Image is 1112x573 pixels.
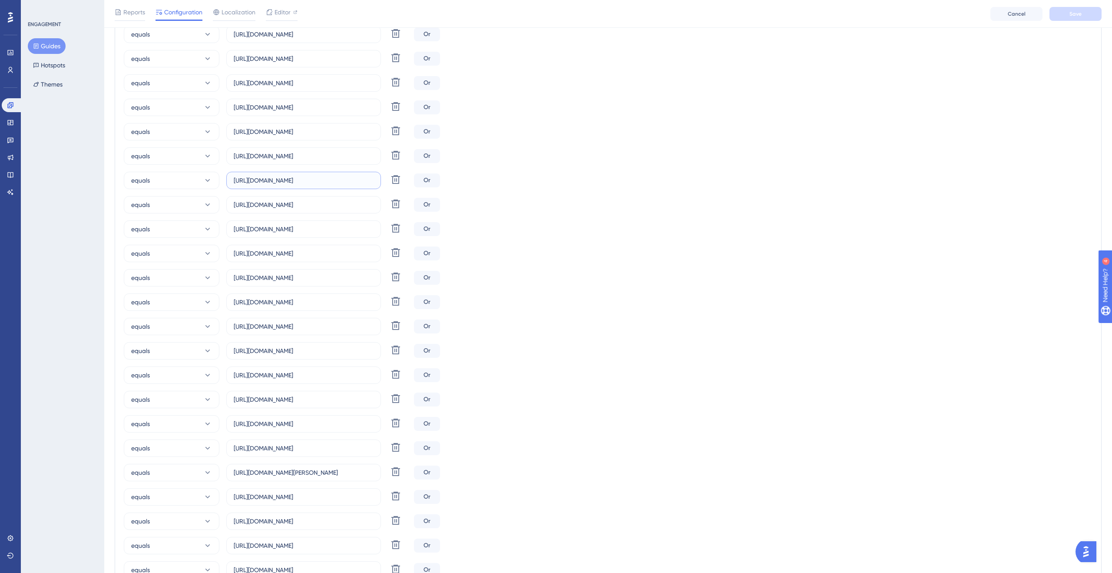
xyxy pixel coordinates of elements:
[131,492,150,502] span: equals
[414,320,440,333] div: Or
[414,514,440,528] div: Or
[414,198,440,212] div: Or
[124,318,219,335] button: equals
[124,440,219,457] button: equals
[124,196,219,213] button: equals
[234,395,374,404] input: yourwebsite.com/path
[131,540,150,551] span: equals
[131,127,150,137] span: equals
[131,248,150,259] span: equals
[414,149,440,163] div: Or
[234,103,374,112] input: yourwebsite.com/path
[1049,7,1102,21] button: Save
[131,321,150,332] span: equals
[414,52,440,66] div: Or
[234,54,374,63] input: yourwebsite.com/path
[414,393,440,406] div: Or
[124,99,219,116] button: equals
[131,419,150,429] span: equals
[124,415,219,433] button: equals
[123,7,145,17] span: Reports
[124,488,219,506] button: equals
[124,123,219,140] button: equals
[414,247,440,260] div: Or
[124,537,219,554] button: equals
[234,443,374,453] input: yourwebsite.com/path
[124,342,219,360] button: equals
[414,173,440,187] div: Or
[131,516,150,526] span: equals
[1076,539,1102,565] iframe: UserGuiding AI Assistant Launcher
[414,441,440,455] div: Or
[28,38,66,54] button: Guides
[234,30,374,39] input: yourwebsite.com/path
[234,346,374,356] input: yourwebsite.com/path
[414,27,440,41] div: Or
[131,273,150,283] span: equals
[131,443,150,453] span: equals
[124,366,219,384] button: equals
[234,492,374,502] input: yourwebsite.com/path
[131,346,150,356] span: equals
[414,344,440,358] div: Or
[414,490,440,504] div: Or
[131,467,150,478] span: equals
[234,370,374,380] input: yourwebsite.com/path
[414,76,440,90] div: Or
[124,50,219,67] button: equals
[131,297,150,307] span: equals
[414,271,440,285] div: Or
[131,370,150,380] span: equals
[234,127,374,137] input: yourwebsite.com/path
[414,417,440,431] div: Or
[414,222,440,236] div: Or
[131,29,150,40] span: equals
[234,200,374,210] input: yourwebsite.com/path
[131,394,150,405] span: equals
[234,322,374,331] input: yourwebsite.com/path
[234,516,374,526] input: yourwebsite.com/path
[131,151,150,161] span: equals
[28,57,70,73] button: Hotspots
[234,541,374,550] input: yourwebsite.com/path
[414,539,440,553] div: Or
[131,53,150,64] span: equals
[234,468,374,477] input: yourwebsite.com/path
[1069,10,1082,17] span: Save
[28,77,68,92] button: Themes
[414,125,440,139] div: Or
[234,297,374,307] input: yourwebsite.com/path
[990,7,1042,21] button: Cancel
[234,151,374,161] input: yourwebsite.com/path
[164,7,202,17] span: Configuration
[28,21,61,28] div: ENGAGEMENT
[124,464,219,481] button: equals
[414,466,440,480] div: Or
[414,368,440,382] div: Or
[124,245,219,262] button: equals
[414,295,440,309] div: Or
[124,74,219,92] button: equals
[124,513,219,530] button: equals
[124,26,219,43] button: equals
[124,391,219,408] button: equals
[234,273,374,283] input: yourwebsite.com/path
[124,172,219,189] button: equals
[131,200,150,210] span: equals
[234,224,374,234] input: yourwebsite.com/path
[124,147,219,165] button: equals
[234,419,374,429] input: yourwebsite.com/path
[222,7,255,17] span: Localization
[20,2,54,13] span: Need Help?
[275,7,291,17] span: Editor
[131,102,150,113] span: equals
[1008,10,1026,17] span: Cancel
[234,249,374,258] input: yourwebsite.com/path
[124,269,219,286] button: equals
[131,78,150,88] span: equals
[414,100,440,114] div: Or
[131,224,150,234] span: equals
[234,176,374,185] input: yourwebsite.com/path
[131,175,150,186] span: equals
